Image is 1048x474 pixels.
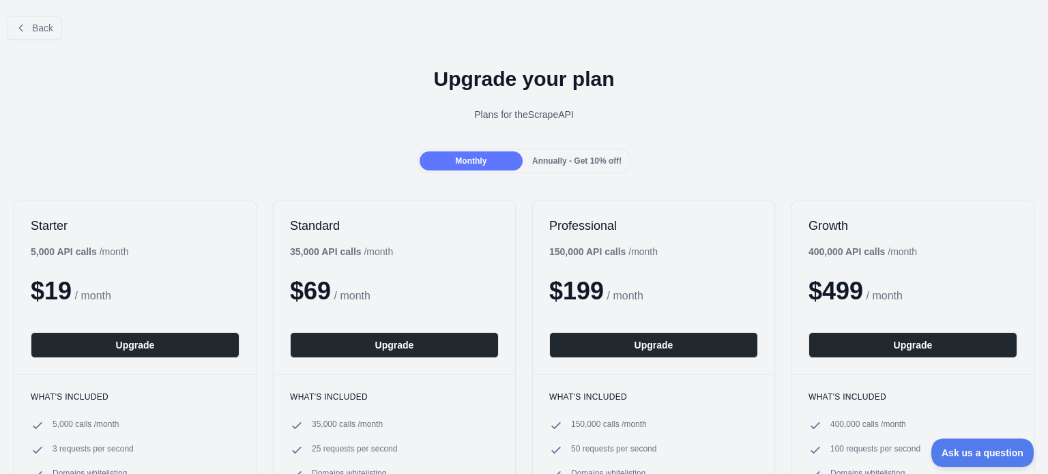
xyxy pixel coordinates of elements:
div: / month [290,245,393,258]
span: $ 199 [549,277,604,305]
b: 400,000 API calls [809,246,885,257]
div: / month [809,245,917,258]
span: $ 499 [809,277,863,305]
h2: Professional [549,218,758,234]
div: / month [549,245,658,258]
h2: Standard [290,218,499,234]
b: 150,000 API calls [549,246,626,257]
iframe: Toggle Customer Support [931,439,1034,467]
h2: Growth [809,218,1017,234]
